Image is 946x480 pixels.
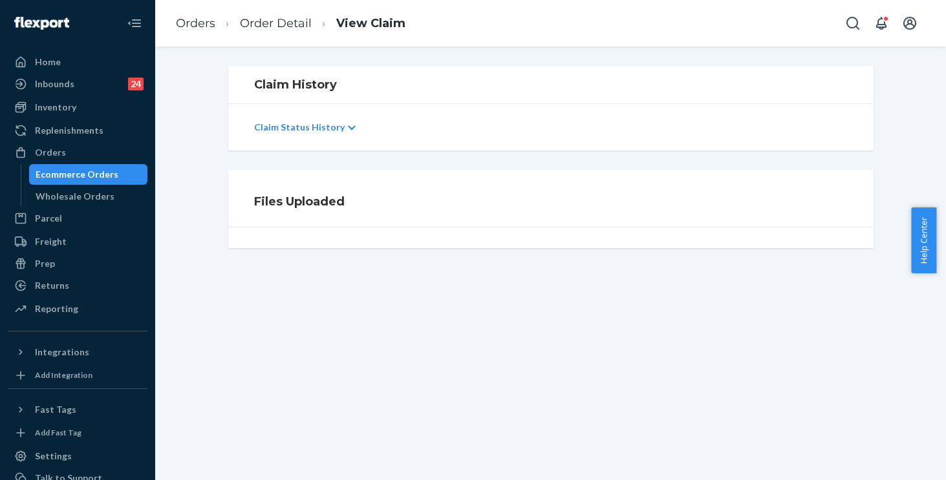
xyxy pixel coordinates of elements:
div: Reporting [35,302,78,315]
a: Replenishments [8,120,147,141]
button: Fast Tags [8,399,147,420]
button: Open notifications [868,10,894,36]
div: Freight [35,235,67,248]
h1: Files Uploaded [254,193,848,210]
a: Inventory [8,97,147,118]
button: Open Search Box [840,10,866,36]
div: Add Integration [35,370,92,381]
div: Add Fast Tag [35,427,81,438]
button: Open account menu [897,10,923,36]
div: Inbounds [35,78,74,90]
button: Integrations [8,342,147,362]
a: Parcel [8,208,147,229]
div: Home [35,56,61,68]
div: Parcel [35,212,62,225]
a: Order Detail [240,16,312,30]
div: Settings [35,450,72,463]
div: Returns [35,279,69,292]
img: Flexport logo [14,17,69,30]
button: Help Center [911,207,936,273]
a: Orders [8,142,147,163]
a: Returns [8,275,147,296]
a: Settings [8,446,147,466]
div: Inventory [35,101,76,114]
div: Prep [35,257,55,270]
a: Inbounds24 [8,74,147,94]
button: Close Navigation [122,10,147,36]
a: Reporting [8,298,147,319]
div: Wholesale Orders [36,190,114,203]
p: Claim Status History [254,121,345,134]
a: Freight [8,231,147,252]
div: Ecommerce Orders [36,168,118,181]
a: Add Fast Tag [8,425,147,441]
span: Support [27,9,74,21]
div: Fast Tags [35,403,76,416]
a: Orders [176,16,215,30]
a: View Claim [336,16,405,30]
ol: breadcrumbs [166,5,416,43]
div: 24 [128,78,144,90]
h1: Claim History [254,76,848,93]
a: Wholesale Orders [29,186,148,207]
a: Ecommerce Orders [29,164,148,185]
a: Add Integration [8,368,147,383]
div: Integrations [35,346,89,359]
a: Home [8,52,147,72]
div: Replenishments [35,124,103,137]
div: Orders [35,146,66,159]
a: Prep [8,253,147,274]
